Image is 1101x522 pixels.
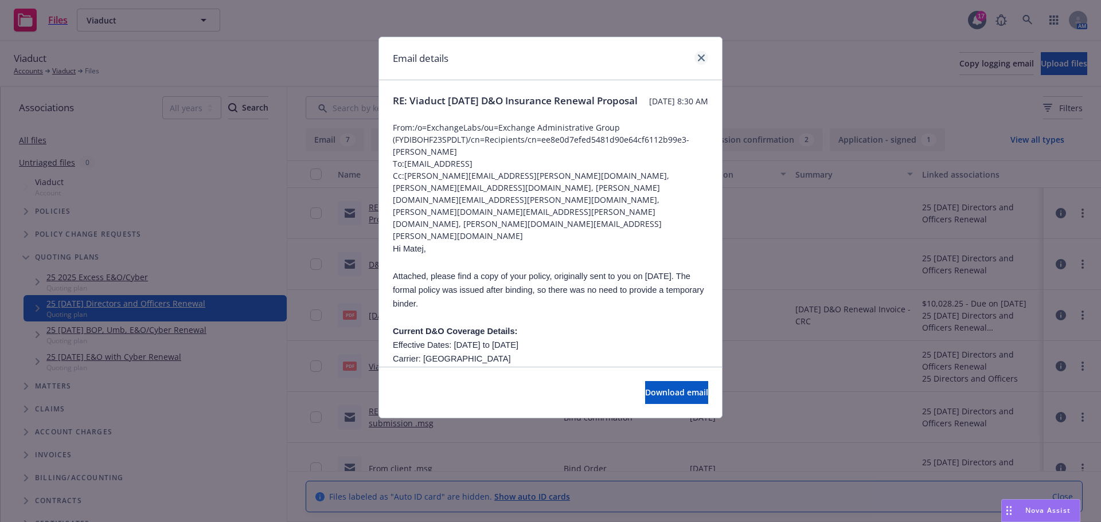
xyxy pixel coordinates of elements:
[645,381,708,404] button: Download email
[393,51,448,66] h1: Email details
[393,244,426,253] span: Hi Matej,
[645,387,708,398] span: Download email
[393,327,517,336] span: Current D&O Coverage Details:
[393,121,708,158] span: From: /o=ExchangeLabs/ou=Exchange Administrative Group (FYDIBOHF23SPDLT)/cn=Recipients/cn=ee8e0d7...
[393,170,708,242] span: Cc: [PERSON_NAME][EMAIL_ADDRESS][PERSON_NAME][DOMAIN_NAME], [PERSON_NAME][EMAIL_ADDRESS][DOMAIN_N...
[649,95,708,107] span: [DATE] 8:30 AM
[694,51,708,65] a: close
[393,94,638,108] span: RE: Viaduct [DATE] D&O Insurance Renewal Proposal
[1002,500,1016,521] div: Drag to move
[1001,499,1080,522] button: Nova Assist
[393,272,704,308] span: Attached, please find a copy of your policy, originally sent to you on [DATE]. The formal policy ...
[393,354,511,363] span: Carrier: [GEOGRAPHIC_DATA]
[393,158,708,170] span: To: [EMAIL_ADDRESS]
[1025,505,1071,515] span: Nova Assist
[393,340,518,350] span: Effective Dates: [DATE] to [DATE]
